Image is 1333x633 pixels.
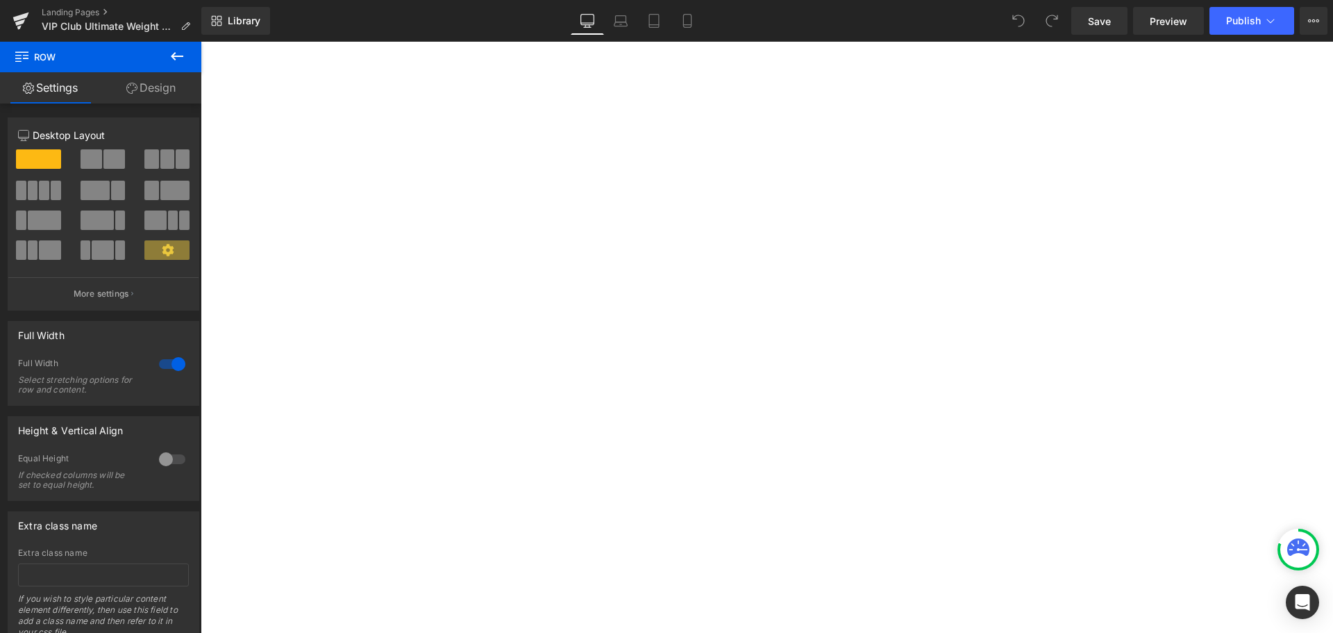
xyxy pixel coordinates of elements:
[18,375,143,395] div: Select stretching options for row and content.
[1005,7,1032,35] button: Undo
[18,128,189,142] p: Desktop Layout
[671,7,704,35] a: Mobile
[18,512,97,532] div: Extra class name
[201,7,270,35] a: New Library
[18,417,123,436] div: Height & Vertical Align
[1300,7,1327,35] button: More
[1088,14,1111,28] span: Save
[18,470,143,490] div: If checked columns will be set to equal height.
[14,42,153,72] span: Row
[604,7,637,35] a: Laptop
[1133,7,1204,35] a: Preview
[1038,7,1066,35] button: Redo
[1286,586,1319,619] div: Open Intercom Messenger
[42,21,175,32] span: VIP Club Ultimate Weight Control
[1226,15,1261,26] span: Publish
[571,7,604,35] a: Desktop
[1209,7,1294,35] button: Publish
[637,7,671,35] a: Tablet
[18,322,65,341] div: Full Width
[101,72,201,104] a: Design
[1150,14,1187,28] span: Preview
[74,288,129,300] p: More settings
[42,7,201,18] a: Landing Pages
[18,358,145,372] div: Full Width
[18,548,189,558] div: Extra class name
[18,453,145,468] div: Equal Height
[228,15,260,27] span: Library
[8,277,199,310] button: More settings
